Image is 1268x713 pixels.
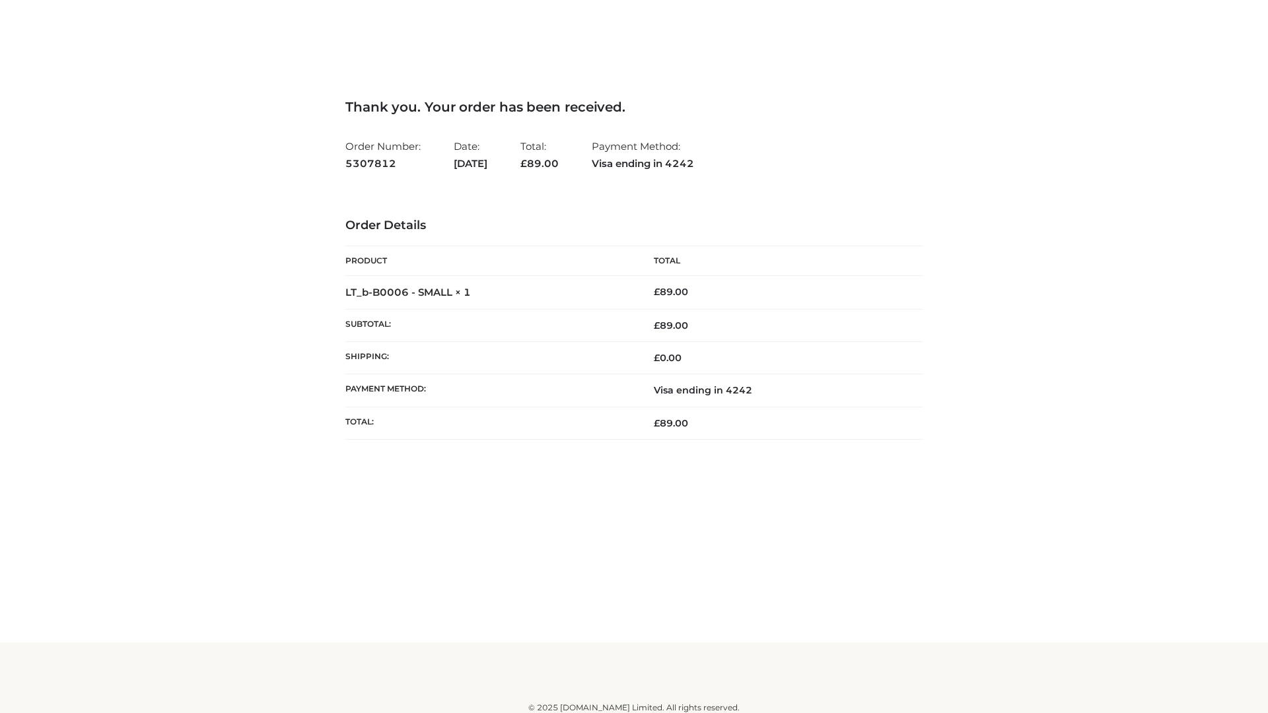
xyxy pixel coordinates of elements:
h3: Thank you. Your order has been received. [345,99,923,115]
strong: [DATE] [454,155,487,172]
span: £ [520,157,527,170]
bdi: 89.00 [654,286,688,298]
li: Total: [520,135,559,175]
span: £ [654,320,660,331]
span: 89.00 [654,320,688,331]
li: Date: [454,135,487,175]
strong: 5307812 [345,155,421,172]
bdi: 0.00 [654,352,682,364]
span: £ [654,286,660,298]
li: Order Number: [345,135,421,175]
a: LT_b-B0006 - SMALL [345,286,452,298]
span: £ [654,352,660,364]
td: Visa ending in 4242 [634,374,923,407]
span: £ [654,417,660,429]
th: Payment method: [345,374,634,407]
strong: × 1 [455,286,471,298]
th: Subtotal: [345,309,634,341]
th: Shipping: [345,342,634,374]
strong: Visa ending in 4242 [592,155,694,172]
th: Product [345,246,634,276]
th: Total [634,246,923,276]
th: Total: [345,407,634,439]
li: Payment Method: [592,135,694,175]
h3: Order Details [345,219,923,233]
span: 89.00 [520,157,559,170]
span: 89.00 [654,417,688,429]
